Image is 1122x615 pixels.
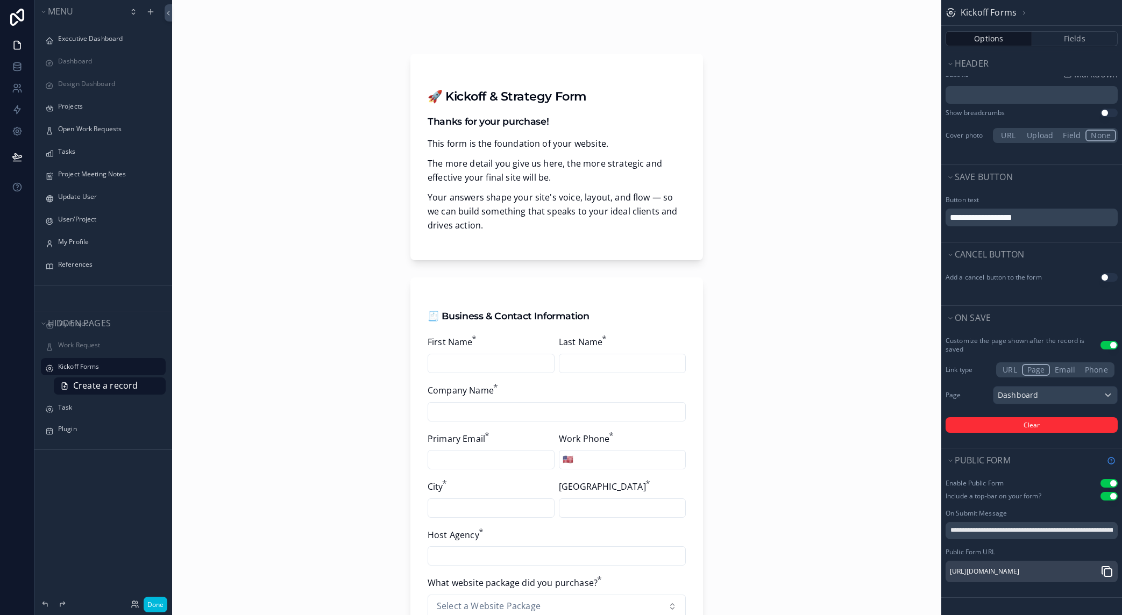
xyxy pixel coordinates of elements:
[1022,130,1058,141] button: Upload
[993,386,1118,404] button: Dashboard
[559,481,646,492] span: [GEOGRAPHIC_DATA]
[995,130,1022,141] button: URL
[946,311,1111,326] button: On save
[1032,31,1118,46] button: Fields
[955,312,991,324] span: On save
[946,131,989,140] label: Cover photo
[58,34,159,43] label: Executive Dashboard
[428,90,686,102] h1: 🚀 Kickoff & Strategy Form
[946,479,1004,488] div: Enable Public Form
[428,384,494,396] span: Company Name
[58,147,159,156] label: Tasks
[946,391,989,399] label: Page
[58,215,159,224] label: User/Project
[58,238,159,246] label: My Profile
[428,529,479,541] span: Host Agency
[1085,130,1116,141] button: None
[946,196,979,204] label: Button text
[946,417,1118,433] button: Clear
[998,364,1021,376] button: URL
[946,247,1111,262] button: Cancel button
[428,336,473,348] span: First Name
[428,157,686,184] p: The more detail you give us here, the more strategic and effective your final site will be.
[563,453,573,467] span: 🇺🇸
[559,433,610,445] span: Work Phone
[946,509,1007,518] label: On Submit Message
[428,115,686,128] h2: Thanks for your purchase!
[946,209,1118,227] div: scrollable content
[946,492,1041,500] div: Include a top-bar on your form?
[144,597,167,612] button: Done
[946,273,1042,282] label: Add a cancel button to the form
[946,453,1103,468] button: Public form
[946,31,1032,46] button: Options
[955,248,1024,260] span: Cancel button
[428,310,686,323] h2: 🧾 Business & Contact Information
[946,366,989,374] label: Link type
[58,341,159,349] label: Work Request
[961,6,1017,20] span: Kickoff Forms
[1058,130,1085,141] button: Field
[39,4,123,19] button: Menu
[428,577,598,589] span: What website package did you purchase?
[437,599,541,613] span: Select a Website Package
[946,548,995,556] label: Public Form URL
[559,336,602,348] span: Last Name
[58,57,159,66] label: Dashboard
[946,56,1111,71] button: Header
[58,170,159,178] label: Project Meeting Notes
[955,454,1011,466] span: Public form
[1107,456,1116,465] svg: Show help information
[946,109,1005,117] div: Show breadcrumbs
[428,433,485,445] span: Primary Email
[58,192,159,201] label: Update User
[58,260,159,269] label: References
[428,191,686,232] p: Your answers shape your site's voice, layout, and flow — so we can build something that speaks to...
[58,362,159,371] label: Kickoff Forms
[73,379,138,393] span: Create a record
[48,5,74,17] span: Menu
[58,425,159,433] label: Plugin
[946,170,1111,185] button: Save button
[955,171,1013,183] span: Save button
[428,137,686,151] p: This form is the foundation of your website.
[58,125,159,133] label: Open Work Requests
[559,448,577,471] button: Select Button
[58,403,159,412] label: Task
[1022,364,1050,376] button: Page
[993,387,1117,404] div: Dashboard
[428,481,443,492] span: City
[58,319,159,328] label: My Project
[1080,364,1113,376] button: Phone
[946,337,1100,354] label: Customize the page shown after the record is saved
[54,377,166,395] a: Create a record
[950,567,1019,576] a: [URL][DOMAIN_NAME]
[946,86,1118,104] div: scrollable content
[58,80,159,88] label: Design Dashboard
[58,102,159,111] label: Projects
[955,58,989,69] span: Header
[1050,364,1080,376] button: Email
